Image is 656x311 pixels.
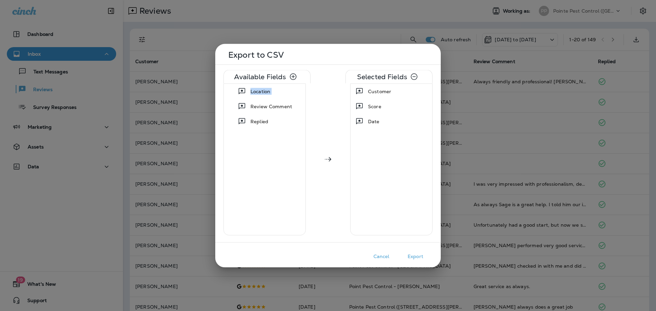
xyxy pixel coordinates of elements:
button: Select All [286,70,300,83]
span: Replied [250,118,268,125]
span: Location [250,88,270,95]
span: Date [368,118,380,125]
span: Score [368,103,381,110]
button: Export [398,251,433,261]
p: Export to CSV [228,52,430,57]
span: Review Comment [250,103,292,110]
p: Available Fields [234,74,286,79]
span: Customer [368,88,391,95]
button: Cancel [364,251,398,261]
p: Selected Fields [357,74,407,79]
button: Remove All [407,70,421,83]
